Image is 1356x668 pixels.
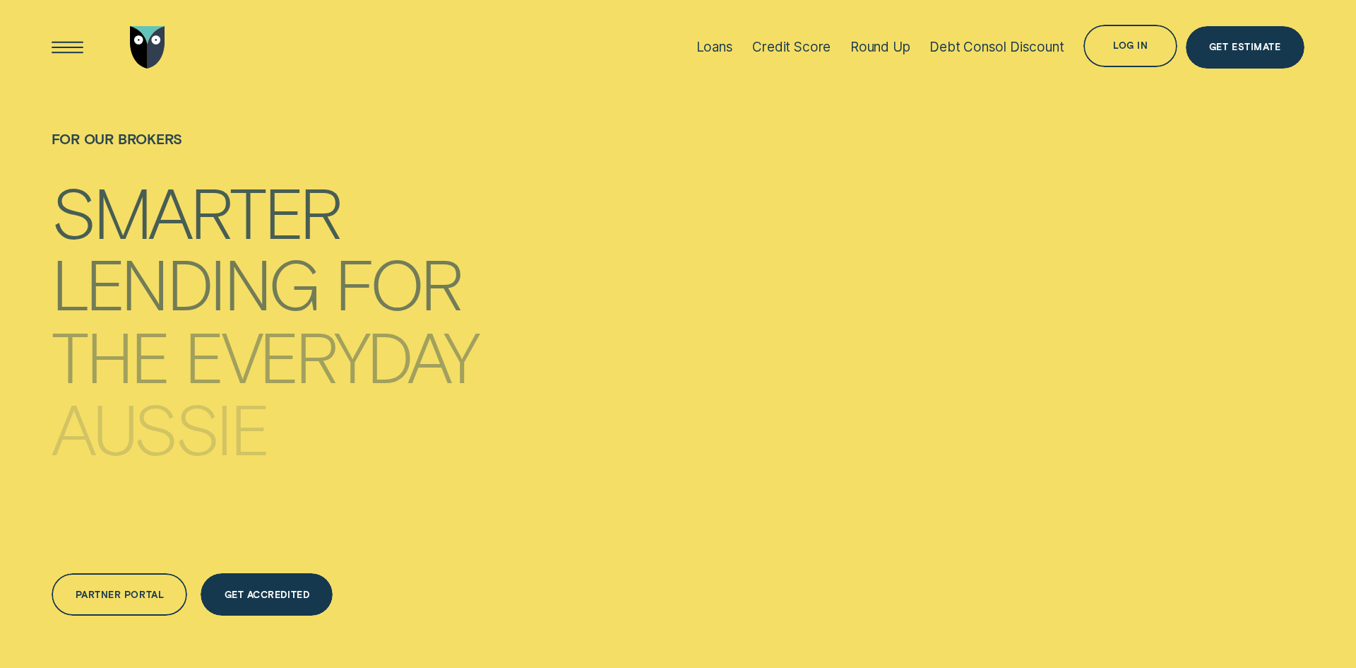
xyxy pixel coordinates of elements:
h1: For Our Brokers [52,131,477,174]
a: Partner Portal [52,573,187,616]
div: Credit Score [752,39,831,55]
div: for [335,250,461,315]
div: Debt Consol Discount [929,39,1064,55]
div: the [52,322,168,388]
div: everyday [184,322,477,388]
a: Get Accredited [201,573,333,616]
button: Log in [1083,25,1177,67]
img: Wisr [130,26,165,69]
h4: Smarter lending for the everyday Aussie [52,171,477,434]
div: Round Up [850,39,910,55]
a: Get Estimate [1186,26,1304,69]
div: Loans [696,39,733,55]
div: Smarter [52,178,340,244]
div: Aussie [52,395,267,461]
button: Open Menu [47,26,89,69]
div: lending [52,250,319,315]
